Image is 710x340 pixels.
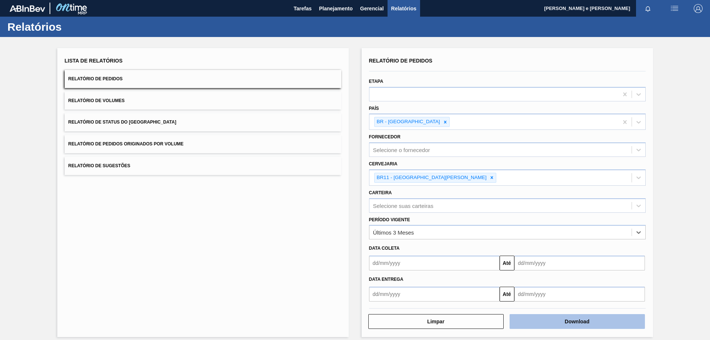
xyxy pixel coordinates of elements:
img: TNhmsLtSVTkK8tSr43FrP2fwEKptu5GPRR3wAAAABJRU5ErkJggg== [10,5,45,12]
label: Fornecedor [369,134,400,139]
img: Logout [694,4,703,13]
button: Limpar [368,314,504,329]
input: dd/mm/yyyy [369,256,500,270]
button: Download [510,314,645,329]
label: Cervejaria [369,161,398,166]
span: Relatório de Pedidos [68,76,123,81]
span: Data entrega [369,277,403,282]
span: Relatório de Sugestões [68,163,131,168]
label: Etapa [369,79,383,84]
button: Relatório de Pedidos [65,70,341,88]
button: Relatório de Status do [GEOGRAPHIC_DATA] [65,113,341,131]
input: dd/mm/yyyy [514,287,645,302]
span: Data coleta [369,246,400,251]
label: Período Vigente [369,217,410,222]
button: Notificações [636,3,660,14]
input: dd/mm/yyyy [369,287,500,302]
button: Até [500,287,514,302]
span: Planejamento [319,4,353,13]
div: BR11 - [GEOGRAPHIC_DATA][PERSON_NAME] [375,173,488,182]
img: userActions [670,4,679,13]
div: Últimos 3 Meses [373,229,414,236]
span: Relatórios [391,4,416,13]
label: Carteira [369,190,392,195]
button: Até [500,256,514,270]
span: Tarefas [294,4,312,13]
span: Relatório de Status do [GEOGRAPHIC_DATA] [68,119,176,125]
button: Relatório de Pedidos Originados por Volume [65,135,341,153]
label: País [369,106,379,111]
div: Selecione o fornecedor [373,147,430,153]
div: BR - [GEOGRAPHIC_DATA] [375,117,441,127]
span: Relatório de Volumes [68,98,125,103]
span: Lista de Relatórios [65,58,123,64]
span: Relatório de Pedidos [369,58,433,64]
button: Relatório de Sugestões [65,157,341,175]
span: Relatório de Pedidos Originados por Volume [68,141,184,147]
span: Gerencial [360,4,384,13]
button: Relatório de Volumes [65,92,341,110]
h1: Relatórios [7,23,139,31]
input: dd/mm/yyyy [514,256,645,270]
div: Selecione suas carteiras [373,202,433,209]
